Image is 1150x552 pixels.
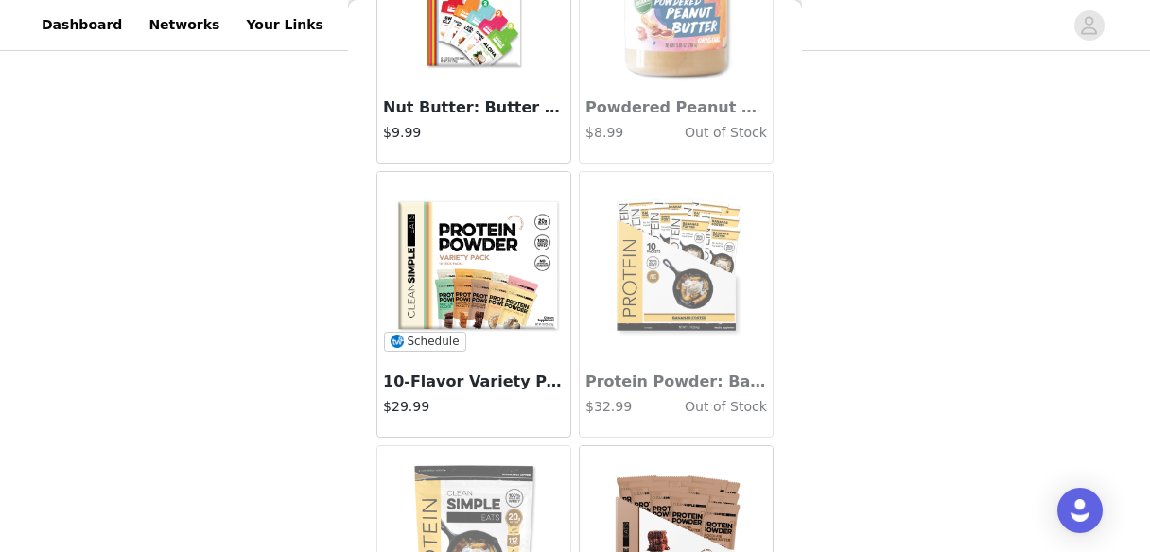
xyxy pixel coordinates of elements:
span: Schedule [407,335,459,348]
img: 10-Flavor Variety Pack (10 Single Serving Stick Packs) [379,172,568,361]
h4: $9.99 [383,123,565,143]
a: Networks [137,4,231,46]
h4: Out of Stock [646,397,767,417]
h3: 10-Flavor Variety Pack (10 Single Serving Stick Packs) [383,371,565,393]
h4: $32.99 [585,397,646,417]
div: avatar [1080,10,1098,41]
h3: Powdered Peanut Butter [585,96,767,119]
a: Dashboard [30,4,133,46]
h3: Protein Powder: Bananas [PERSON_NAME] (10 Single Serving Stick Packs) [585,371,767,393]
div: Open Intercom Messenger [1057,488,1103,533]
img: Protein Powder: Bananas Foster (10 Single Serving Stick Packs) [582,172,771,361]
a: Insights [339,4,421,46]
h4: Out of Stock [646,123,767,143]
h3: Nut Butter: Butter Variety (10 Single Serving Stick Packs) [383,96,565,119]
h4: $29.99 [383,397,565,417]
h4: $8.99 [585,123,646,143]
a: Your Links [235,4,335,46]
button: Schedule [384,332,466,352]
